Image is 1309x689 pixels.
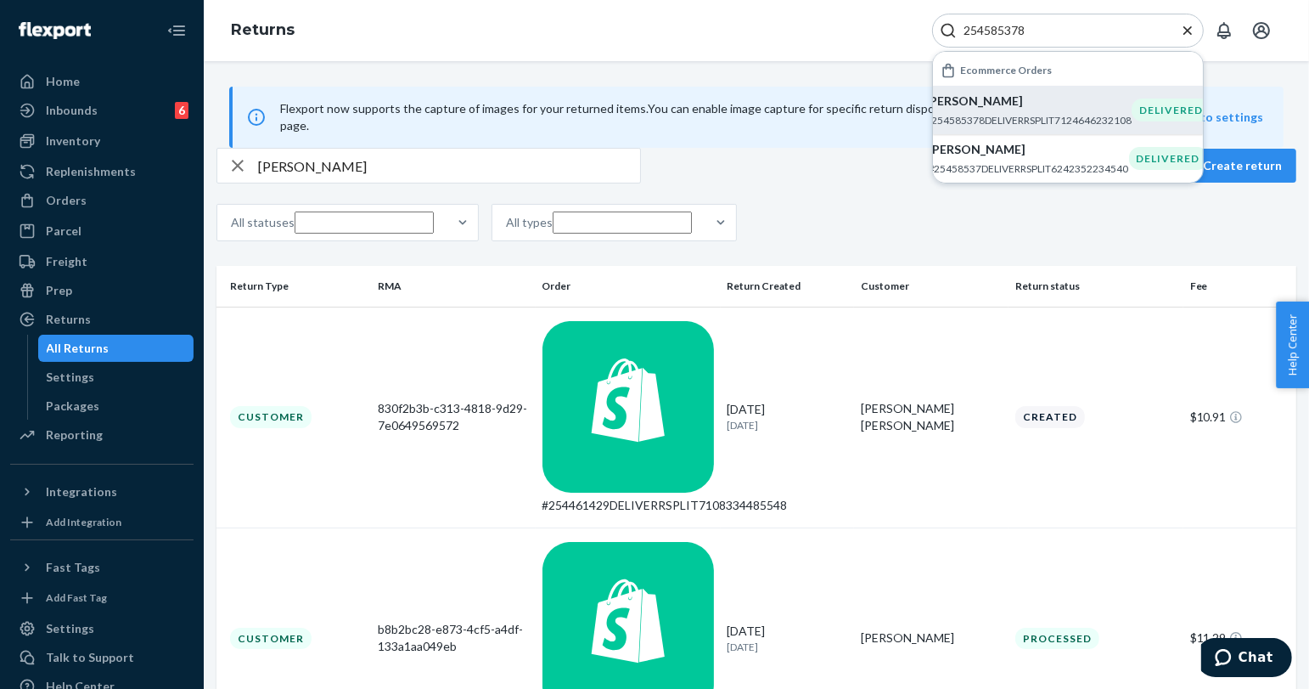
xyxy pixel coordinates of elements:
[10,554,194,581] button: Fast Tags
[1207,14,1241,48] button: Open notifications
[371,266,536,307] th: RMA
[728,640,847,654] p: [DATE]
[38,335,194,362] a: All Returns
[47,369,95,386] div: Settings
[231,214,295,231] div: All statuses
[231,20,295,39] a: Returns
[47,398,100,415] div: Packages
[1179,22,1196,40] button: Close Search
[216,266,371,307] th: Return Type
[10,306,194,333] a: Returns
[217,6,308,55] ol: breadcrumbs
[728,401,847,432] div: [DATE]
[46,223,81,240] div: Parcel
[940,22,957,39] svg: Search Icon
[10,217,194,245] a: Parcel
[46,253,87,270] div: Freight
[1015,628,1099,649] div: Processed
[46,483,117,500] div: Integrations
[1244,14,1278,48] button: Open account menu
[10,187,194,214] a: Orders
[1015,406,1085,427] div: Created
[1201,638,1292,681] iframe: Opens a widget where you can chat to one of our agents
[38,364,194,391] a: Settings
[10,127,194,155] a: Inventory
[929,161,1129,176] p: #25458537DELIVERRSPLIT6242352234540
[10,478,194,505] button: Integrations
[10,512,194,533] a: Add Integration
[280,101,1173,133] span: You can enable image capture for specific return dispositions by navigating to the Returns Settin...
[47,340,110,357] div: All Returns
[46,649,134,666] div: Talk to Support
[861,400,1002,434] div: [PERSON_NAME] [PERSON_NAME]
[1008,266,1183,307] th: Return status
[258,149,640,183] input: Search returns by rma, id, tracking number
[10,644,194,671] button: Talk to Support
[854,266,1008,307] th: Customer
[957,22,1166,39] input: Search Input
[295,212,434,234] input: All statuses
[536,266,721,307] th: Order
[46,515,121,529] div: Add Integration
[542,497,714,514] div: #254461429DELIVERRSPLIT7108334485548
[175,102,188,119] div: 6
[553,212,692,234] input: All types
[378,400,529,434] div: 830f2b3b-c313-4818-9d29-7e0649569572
[929,141,1129,158] p: [PERSON_NAME]
[46,133,100,150] div: Inventory
[925,93,1132,110] p: [PERSON_NAME]
[46,163,136,180] div: Replenishments
[10,588,194,608] a: Add Fast Tag
[1276,302,1309,388] button: Help Center
[10,158,194,185] a: Replenishments
[960,65,1052,76] h6: Ecommerce Orders
[1132,99,1211,121] div: DELIVERED
[721,266,854,307] th: Return Created
[280,101,648,116] span: Flexport now supports the capture of images for your returned items.
[230,628,312,649] div: Customer
[19,22,91,39] img: Flexport logo
[1180,109,1263,126] button: Go to settings
[10,68,194,95] a: Home
[1188,149,1296,183] button: Create return
[861,630,1002,647] div: [PERSON_NAME]
[10,615,194,642] a: Settings
[925,113,1132,127] p: #254585378DELIVERRSPLIT7124646232108
[38,393,194,420] a: Packages
[506,214,553,231] div: All types
[46,282,72,299] div: Prep
[10,277,194,304] a: Prep
[1129,147,1208,170] div: DELIVERED
[10,421,194,449] a: Reporting
[378,621,529,655] div: b8b2bc28-e873-4cf5-a4df-133a1aa049eb
[160,14,194,48] button: Close Navigation
[46,311,91,328] div: Returns
[1183,266,1296,307] th: Fee
[728,418,847,432] p: [DATE]
[46,192,87,209] div: Orders
[10,248,194,275] a: Freight
[46,559,100,576] div: Fast Tags
[46,620,94,637] div: Settings
[46,426,103,443] div: Reporting
[10,97,194,124] a: Inbounds6
[46,73,80,90] div: Home
[728,623,847,654] div: [DATE]
[46,590,107,605] div: Add Fast Tag
[230,406,312,427] div: Customer
[1183,307,1296,528] td: $10.91
[46,102,98,119] div: Inbounds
